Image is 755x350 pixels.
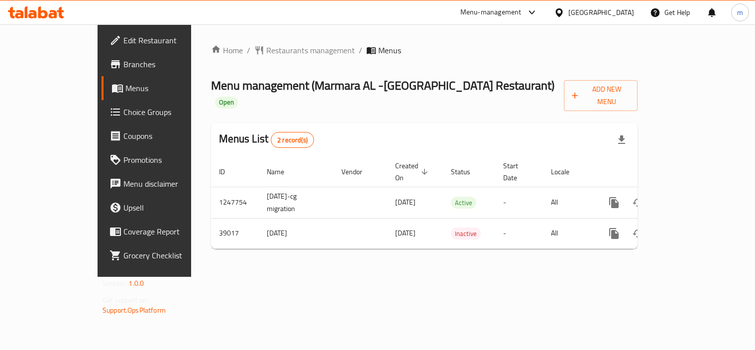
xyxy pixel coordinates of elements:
li: / [359,44,362,56]
a: Choice Groups [102,100,223,124]
span: Coverage Report [123,226,216,237]
button: Change Status [626,222,650,245]
span: Status [451,166,483,178]
button: more [602,222,626,245]
div: Menu-management [460,6,522,18]
span: Menus [378,44,401,56]
span: Upsell [123,202,216,214]
td: 39017 [211,218,259,248]
span: Promotions [123,154,216,166]
span: Branches [123,58,216,70]
span: 1.0.0 [128,277,144,290]
td: All [543,187,594,218]
span: m [737,7,743,18]
div: Inactive [451,228,481,239]
span: Get support on: [103,294,148,307]
span: Inactive [451,228,481,239]
span: Open [215,98,238,107]
span: Menu disclaimer [123,178,216,190]
table: enhanced table [211,157,706,249]
span: Name [267,166,297,178]
td: [DATE]-cg migration [259,187,333,218]
a: Menus [102,76,223,100]
a: Upsell [102,196,223,220]
h2: Menus List [219,131,314,148]
td: - [495,218,543,248]
a: Branches [102,52,223,76]
span: 2 record(s) [271,135,314,145]
div: [GEOGRAPHIC_DATA] [568,7,634,18]
span: ID [219,166,238,178]
td: [DATE] [259,218,333,248]
span: Created On [395,160,431,184]
td: - [495,187,543,218]
a: Support.OpsPlatform [103,304,166,317]
span: Edit Restaurant [123,34,216,46]
span: Menus [125,82,216,94]
li: / [247,44,250,56]
div: Total records count [271,132,314,148]
span: Menu management ( Marmara AL -[GEOGRAPHIC_DATA] Restaurant ) [211,74,554,97]
a: Grocery Checklist [102,243,223,267]
button: Change Status [626,191,650,215]
span: Coupons [123,130,216,142]
div: Open [215,97,238,109]
span: Choice Groups [123,106,216,118]
span: Active [451,197,476,209]
span: Version: [103,277,127,290]
a: Coupons [102,124,223,148]
span: Vendor [341,166,375,178]
a: Restaurants management [254,44,355,56]
span: [DATE] [395,227,416,239]
td: All [543,218,594,248]
td: 1247754 [211,187,259,218]
div: Export file [610,128,634,152]
a: Edit Restaurant [102,28,223,52]
a: Coverage Report [102,220,223,243]
span: Add New Menu [572,83,630,108]
span: [DATE] [395,196,416,209]
span: Start Date [503,160,531,184]
button: Add New Menu [564,80,638,111]
span: Restaurants management [266,44,355,56]
nav: breadcrumb [211,44,638,56]
span: Grocery Checklist [123,249,216,261]
th: Actions [594,157,706,187]
a: Home [211,44,243,56]
span: Locale [551,166,582,178]
button: more [602,191,626,215]
a: Menu disclaimer [102,172,223,196]
a: Promotions [102,148,223,172]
